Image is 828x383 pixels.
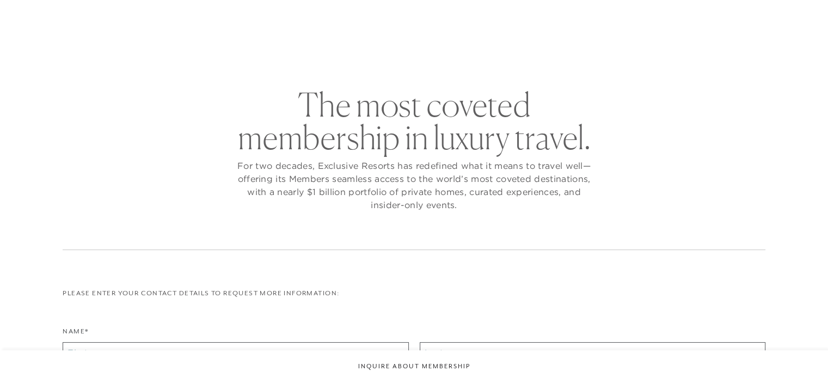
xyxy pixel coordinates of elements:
input: First [63,342,408,363]
input: Last [420,342,765,363]
p: Please enter your contact details to request more information: [63,288,765,299]
button: Open navigation [779,13,793,21]
label: Name* [63,326,88,342]
p: For two decades, Exclusive Resorts has redefined what it means to travel well—offering its Member... [235,159,594,211]
h2: The most coveted membership in luxury travel. [235,88,594,154]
